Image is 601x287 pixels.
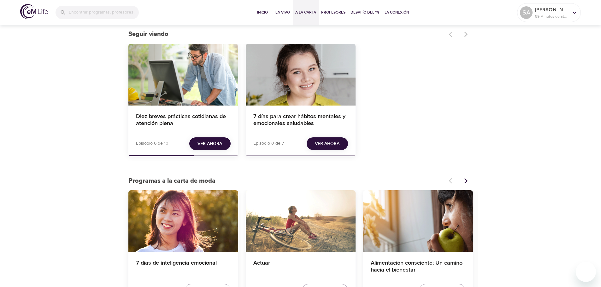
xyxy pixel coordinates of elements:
[535,14,569,19] p: 59 Minutos de atención
[576,262,596,282] iframe: Botón para iniciar la ventana de mensajería
[20,4,48,19] img: logo
[69,6,139,19] input: Encontrar programas, profesores, etc...
[459,174,473,188] button: Artículos anteriores
[246,190,356,252] button: Actuar
[136,113,231,128] h4: Diez breves prácticas cotidianas de atención plena
[253,113,348,128] h4: 7 días para crear hábitos mentales y emocionales saludables
[197,140,222,148] span: Ver ahora
[371,260,465,275] h4: Alimentación consciente: Un camino hacia el bienestar
[363,190,473,252] button: Alimentación consciente: Un camino hacia el bienestar
[128,31,445,38] h3: Seguir viendo
[255,9,270,16] span: Inicio
[520,6,533,19] div: SA
[307,137,348,150] button: Ver ahora
[385,9,409,16] span: La Conexión
[275,9,290,16] span: En vivo
[315,140,339,148] span: Ver ahora
[136,260,231,275] h4: 7 días de inteligencia emocional
[253,140,284,147] p: Episodio 0 de 7
[321,9,345,16] span: Profesores
[253,260,348,275] h4: Actuar
[295,9,316,16] span: A la carta
[351,9,380,16] span: Desafío del 1%
[128,176,445,186] p: Programas a la carta de moda
[128,190,238,252] button: 7 días de inteligencia emocional
[246,44,356,106] button: 7 días para crear hábitos mentales y emocionales saludables
[535,6,569,14] p: [PERSON_NAME]
[136,140,168,147] p: Episodio 6 de 10
[189,137,231,150] button: Ver ahora
[128,44,238,106] button: Diez breves prácticas cotidianas de atención plena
